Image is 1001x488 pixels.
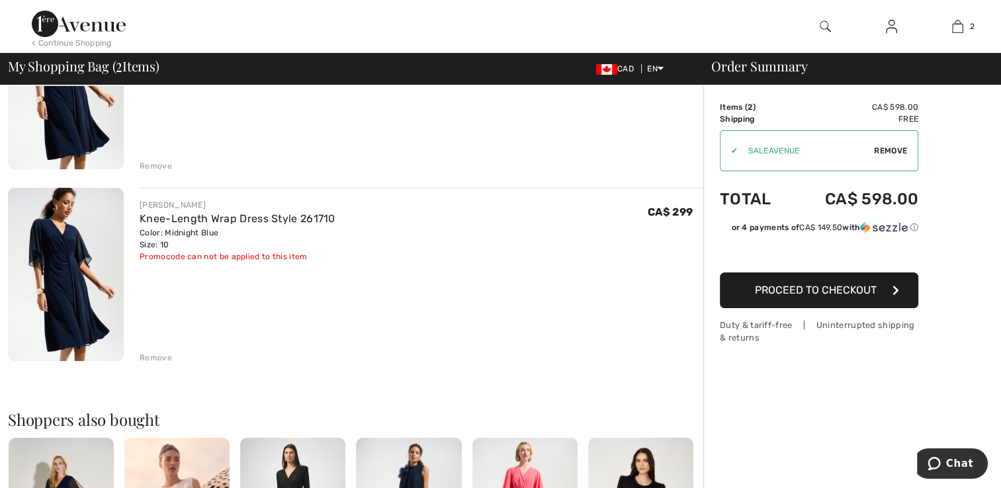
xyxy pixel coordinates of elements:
[32,37,112,49] div: < Continue Shopping
[874,145,907,157] span: Remove
[648,206,693,218] span: CA$ 299
[140,199,335,211] div: [PERSON_NAME]
[917,448,988,481] iframe: Opens a widget where you can chat to one of our agents
[720,272,918,308] button: Proceed to Checkout
[140,352,172,364] div: Remove
[925,19,990,34] a: 2
[720,319,918,344] div: Duty & tariff-free | Uninterrupted shipping & returns
[860,222,908,233] img: Sezzle
[970,20,975,32] span: 2
[8,411,703,427] h2: Shoppers also bought
[799,223,842,232] span: CA$ 149.50
[731,222,918,233] div: or 4 payments of with
[140,160,172,172] div: Remove
[738,131,874,171] input: Promo code
[32,11,126,37] img: 1ère Avenue
[8,60,159,73] span: My Shopping Bag ( Items)
[596,64,639,73] span: CAD
[720,222,918,238] div: or 4 payments ofCA$ 149.50withSezzle Click to learn more about Sezzle
[720,177,790,222] td: Total
[755,284,877,296] span: Proceed to Checkout
[140,212,335,225] a: Knee-Length Wrap Dress Style 261710
[720,101,790,113] td: Items ( )
[695,60,993,73] div: Order Summary
[8,188,124,362] img: Knee-Length Wrap Dress Style 261710
[140,251,335,263] div: Promocode can not be applied to this item
[790,177,918,222] td: CA$ 598.00
[886,19,897,34] img: My Info
[720,145,738,157] div: ✔
[875,19,908,35] a: Sign In
[820,19,831,34] img: search the website
[790,113,918,125] td: Free
[720,238,918,268] iframe: PayPal-paypal
[140,227,335,251] div: Color: Midnight Blue Size: 10
[116,56,122,73] span: 2
[790,101,918,113] td: CA$ 598.00
[748,102,752,112] span: 2
[647,64,664,73] span: EN
[596,64,617,75] img: Canadian Dollar
[720,113,790,125] td: Shipping
[952,19,963,34] img: My Bag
